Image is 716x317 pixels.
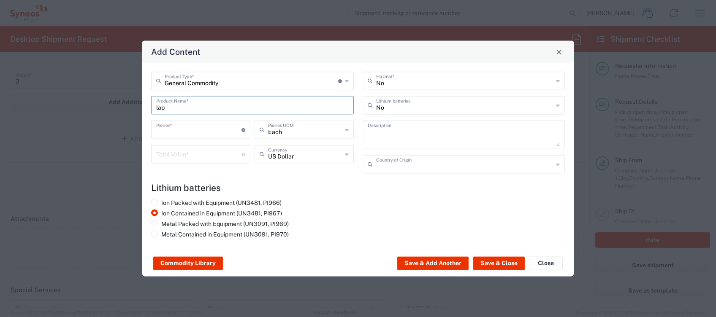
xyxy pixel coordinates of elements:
[153,257,223,270] button: Commodity Library
[151,183,565,193] h4: Lithium batteries
[473,257,525,270] button: Save & Close
[151,210,282,217] label: Ion Contained in Equipment (UN3481, PI967)
[529,257,563,270] button: Close
[151,231,289,238] label: Metal Contained in Equipment (UN3091, PI970)
[151,199,282,207] label: Ion Packed with Equipment (UN3481, PI966)
[151,220,289,228] label: Metal Packed with Equipment (UN3091, PI969)
[397,257,469,270] button: Save & Add Another
[553,46,565,58] button: Close
[151,46,201,58] h4: Add Content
